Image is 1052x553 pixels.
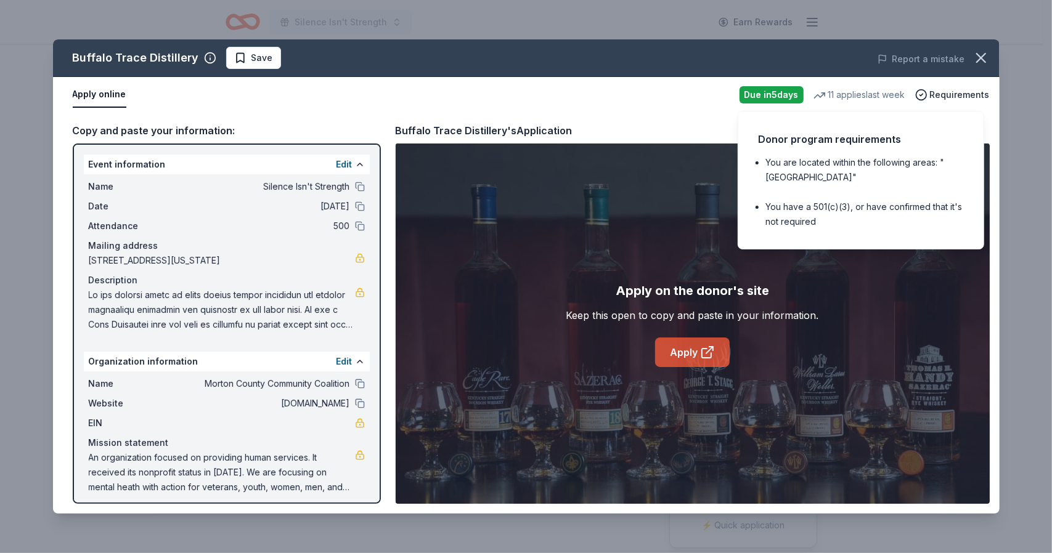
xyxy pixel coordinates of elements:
div: Donor program requirements [758,131,964,147]
span: EIN [89,416,171,430]
span: 500 [171,219,350,233]
div: Description [89,273,365,288]
span: Attendance [89,219,171,233]
div: 11 applies last week [813,87,905,102]
div: Mailing address [89,238,365,253]
span: Date [89,199,171,214]
span: Requirements [930,87,990,102]
li: You are located within the following areas: "[GEOGRAPHIC_DATA]" [765,155,964,185]
span: Silence Isn't Strength [171,179,350,194]
span: Name [89,179,171,194]
div: Keep this open to copy and paste in your information. [566,308,819,323]
button: Requirements [915,87,990,102]
span: [DATE] [171,199,350,214]
button: Save [226,47,281,69]
div: Organization information [84,352,370,371]
span: Name [89,376,171,391]
span: Website [89,396,171,411]
li: You have a 501(c)(3), or have confirmed that it's not required [765,200,964,229]
div: Buffalo Trace Distillery's Application [396,123,573,139]
div: Event information [84,155,370,174]
div: Buffalo Trace Distillery [73,48,199,68]
a: Apply [655,337,730,367]
span: An organization focused on providing human services. It received its nonprofit status in [DATE]. ... [89,450,355,494]
span: Save [251,50,273,65]
div: Due in 5 days [740,86,804,103]
div: Apply on the donor's site [616,281,769,301]
span: Lo ips dolorsi ametc ad elits doeius tempor incididun utl etdolor magnaaliqu enimadmin ven quisno... [89,288,355,332]
div: Copy and paste your information: [73,123,381,139]
button: Report a mistake [878,52,965,67]
button: Edit [336,157,353,172]
div: Mission statement [89,435,365,450]
span: [STREET_ADDRESS][US_STATE] [89,253,355,268]
button: Apply online [73,82,126,108]
button: Edit [336,354,353,369]
span: [DOMAIN_NAME] [171,396,350,411]
span: Morton County Community Coalition [171,376,350,391]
